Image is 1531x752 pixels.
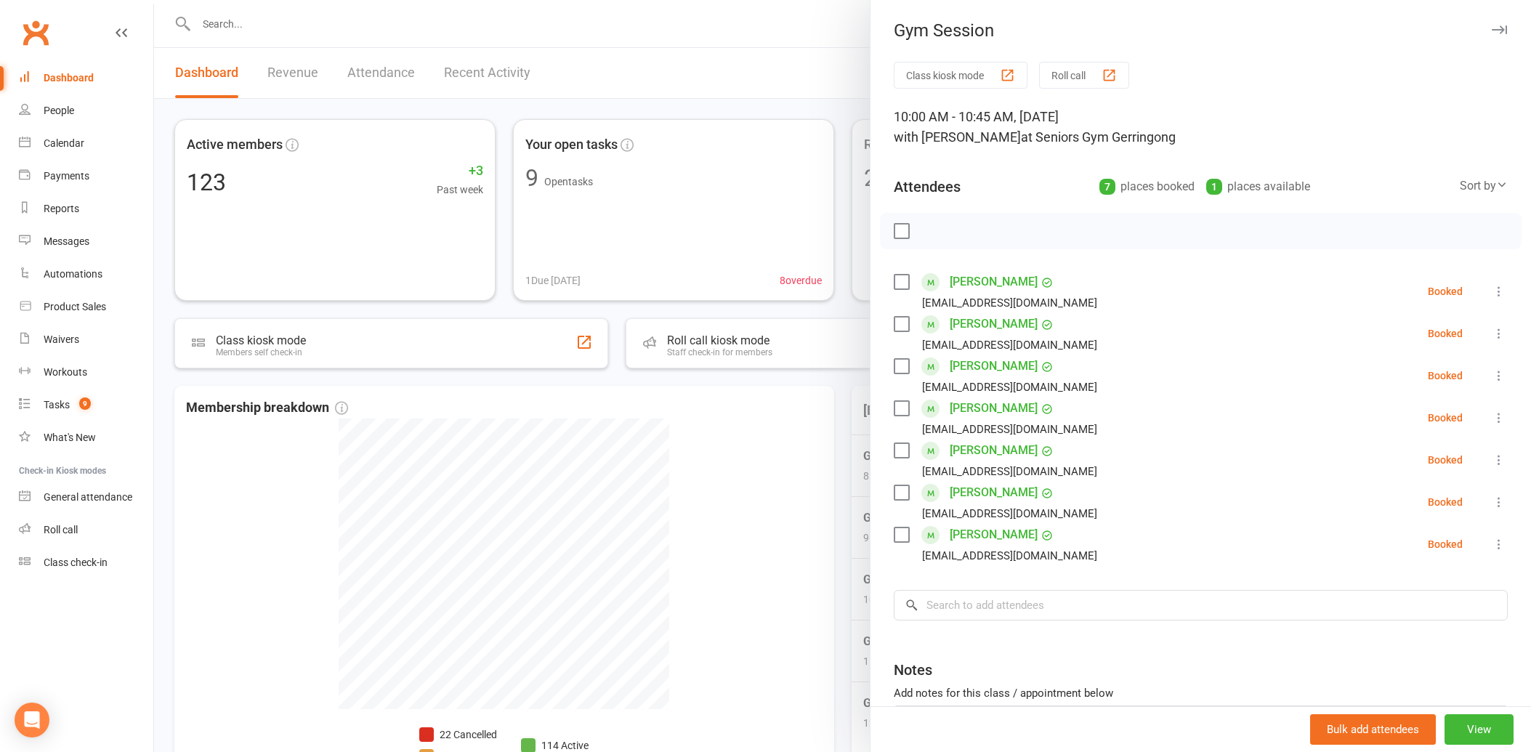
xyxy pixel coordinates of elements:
[894,62,1027,89] button: Class kiosk mode
[19,514,153,546] a: Roll call
[44,524,78,535] div: Roll call
[1206,179,1222,195] div: 1
[44,203,79,214] div: Reports
[1039,62,1129,89] button: Roll call
[1099,177,1195,197] div: places booked
[44,235,89,247] div: Messages
[950,397,1038,420] a: [PERSON_NAME]
[950,523,1038,546] a: [PERSON_NAME]
[922,378,1097,397] div: [EMAIL_ADDRESS][DOMAIN_NAME]
[894,177,961,197] div: Attendees
[19,160,153,193] a: Payments
[1460,177,1508,195] div: Sort by
[922,546,1097,565] div: [EMAIL_ADDRESS][DOMAIN_NAME]
[894,107,1508,147] div: 10:00 AM - 10:45 AM, [DATE]
[870,20,1531,41] div: Gym Session
[1206,177,1310,197] div: places available
[950,355,1038,378] a: [PERSON_NAME]
[19,481,153,514] a: General attendance kiosk mode
[922,504,1097,523] div: [EMAIL_ADDRESS][DOMAIN_NAME]
[44,557,108,568] div: Class check-in
[44,105,74,116] div: People
[44,301,106,312] div: Product Sales
[894,684,1508,702] div: Add notes for this class / appointment below
[922,294,1097,312] div: [EMAIL_ADDRESS][DOMAIN_NAME]
[1428,455,1463,465] div: Booked
[44,137,84,149] div: Calendar
[950,481,1038,504] a: [PERSON_NAME]
[1310,714,1436,745] button: Bulk add attendees
[922,420,1097,439] div: [EMAIL_ADDRESS][DOMAIN_NAME]
[44,268,102,280] div: Automations
[17,15,54,51] a: Clubworx
[19,62,153,94] a: Dashboard
[79,397,91,410] span: 9
[1428,286,1463,296] div: Booked
[19,193,153,225] a: Reports
[1428,413,1463,423] div: Booked
[19,225,153,258] a: Messages
[19,546,153,579] a: Class kiosk mode
[894,590,1508,620] input: Search to add attendees
[894,660,932,680] div: Notes
[19,127,153,160] a: Calendar
[1428,497,1463,507] div: Booked
[950,312,1038,336] a: [PERSON_NAME]
[950,270,1038,294] a: [PERSON_NAME]
[44,366,87,378] div: Workouts
[44,333,79,345] div: Waivers
[922,462,1097,481] div: [EMAIL_ADDRESS][DOMAIN_NAME]
[1445,714,1514,745] button: View
[19,258,153,291] a: Automations
[1099,179,1115,195] div: 7
[1428,371,1463,381] div: Booked
[1428,539,1463,549] div: Booked
[19,323,153,356] a: Waivers
[44,170,89,182] div: Payments
[1428,328,1463,339] div: Booked
[19,291,153,323] a: Product Sales
[19,421,153,454] a: What's New
[44,432,96,443] div: What's New
[950,439,1038,462] a: [PERSON_NAME]
[19,94,153,127] a: People
[15,703,49,737] div: Open Intercom Messenger
[894,129,1021,145] span: with [PERSON_NAME]
[1021,129,1176,145] span: at Seniors Gym Gerringong
[922,336,1097,355] div: [EMAIL_ADDRESS][DOMAIN_NAME]
[19,356,153,389] a: Workouts
[44,491,132,503] div: General attendance
[44,399,70,411] div: Tasks
[19,389,153,421] a: Tasks 9
[44,72,94,84] div: Dashboard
